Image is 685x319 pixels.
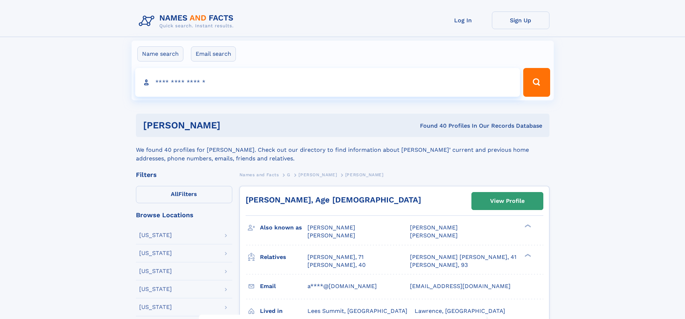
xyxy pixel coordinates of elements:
[307,261,366,269] a: [PERSON_NAME], 40
[523,224,531,228] div: ❯
[260,305,307,317] h3: Lived in
[320,122,542,130] div: Found 40 Profiles In Our Records Database
[239,170,279,179] a: Names and Facts
[307,253,364,261] a: [PERSON_NAME], 71
[307,224,355,231] span: [PERSON_NAME]
[260,251,307,263] h3: Relatives
[410,224,458,231] span: [PERSON_NAME]
[345,172,384,177] span: [PERSON_NAME]
[523,68,550,97] button: Search Button
[307,232,355,239] span: [PERSON_NAME]
[410,261,468,269] a: [PERSON_NAME], 93
[298,172,337,177] span: [PERSON_NAME]
[139,286,172,292] div: [US_STATE]
[136,137,549,163] div: We found 40 profiles for [PERSON_NAME]. Check out our directory to find information about [PERSON...
[287,170,291,179] a: G
[298,170,337,179] a: [PERSON_NAME]
[490,193,525,209] div: View Profile
[415,307,505,314] span: Lawrence, [GEOGRAPHIC_DATA]
[191,46,236,61] label: Email search
[410,232,458,239] span: [PERSON_NAME]
[523,253,531,258] div: ❯
[136,186,232,203] label: Filters
[135,68,520,97] input: search input
[410,253,516,261] a: [PERSON_NAME] [PERSON_NAME], 41
[139,250,172,256] div: [US_STATE]
[139,268,172,274] div: [US_STATE]
[307,307,407,314] span: Lees Summit, [GEOGRAPHIC_DATA]
[246,195,421,204] a: [PERSON_NAME], Age [DEMOGRAPHIC_DATA]
[136,172,232,178] div: Filters
[139,304,172,310] div: [US_STATE]
[434,12,492,29] a: Log In
[143,121,320,130] h1: [PERSON_NAME]
[136,12,239,31] img: Logo Names and Facts
[287,172,291,177] span: G
[139,232,172,238] div: [US_STATE]
[260,280,307,292] h3: Email
[137,46,183,61] label: Name search
[472,192,543,210] a: View Profile
[136,212,232,218] div: Browse Locations
[410,283,511,290] span: [EMAIL_ADDRESS][DOMAIN_NAME]
[260,222,307,234] h3: Also known as
[171,191,178,197] span: All
[492,12,549,29] a: Sign Up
